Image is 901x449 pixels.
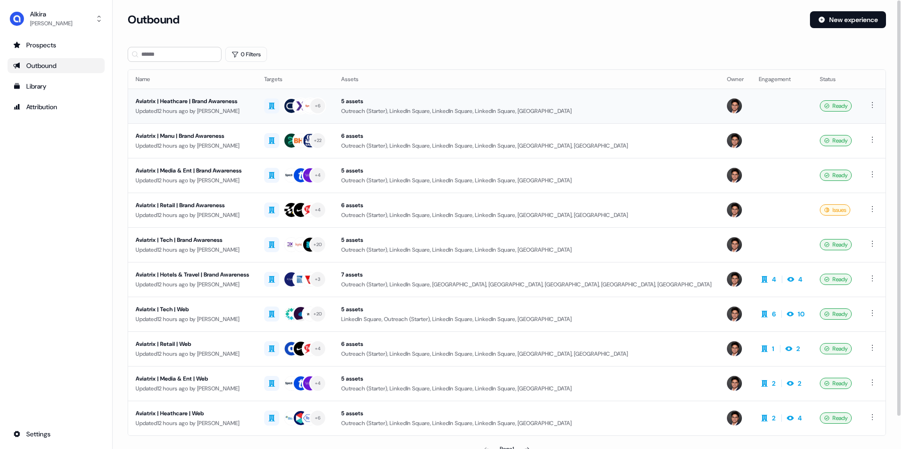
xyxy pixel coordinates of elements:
[315,206,321,214] div: + 4
[820,239,852,250] div: Ready
[719,70,751,89] th: Owner
[341,384,712,393] div: Outreach (Starter), LinkedIn Square, LinkedIn Square, LinkedIn Square, [GEOGRAPHIC_DATA]
[128,70,257,89] th: Name
[812,70,859,89] th: Status
[136,374,249,383] div: Aviatrix | Media & Ent | Web
[796,344,800,353] div: 2
[341,97,712,106] div: 5 assets
[136,97,249,106] div: Aviatrix | Heathcare | Brand Awareness
[13,429,99,439] div: Settings
[798,275,802,284] div: 4
[772,344,774,353] div: 1
[136,141,249,150] div: Updated 12 hours ago by [PERSON_NAME]
[313,310,322,318] div: + 20
[772,275,776,284] div: 4
[225,47,267,62] button: 0 Filters
[772,379,776,388] div: 2
[13,61,99,70] div: Outbound
[341,210,712,220] div: Outreach (Starter), LinkedIn Square, LinkedIn Square, LinkedIn Square, [GEOGRAPHIC_DATA], [GEOGRA...
[8,79,105,94] a: Go to templates
[315,414,321,422] div: + 6
[727,411,742,426] img: Hugh
[136,305,249,314] div: Aviatrix | Tech | Web
[341,374,712,383] div: 5 assets
[820,378,852,389] div: Ready
[136,245,249,254] div: Updated 12 hours ago by [PERSON_NAME]
[128,13,179,27] h3: Outbound
[8,7,105,30] button: Alkira[PERSON_NAME]
[136,419,249,428] div: Updated 12 hours ago by [PERSON_NAME]
[136,339,249,349] div: Aviatrix | Retail | Web
[136,131,249,141] div: Aviatrix | Manu | Brand Awareness
[772,309,776,319] div: 6
[8,37,105,52] a: Go to prospects
[136,235,249,245] div: Aviatrix | Tech | Brand Awareness
[30,19,72,28] div: [PERSON_NAME]
[136,314,249,324] div: Updated 12 hours ago by [PERSON_NAME]
[136,349,249,359] div: Updated 12 hours ago by [PERSON_NAME]
[136,176,249,185] div: Updated 12 hours ago by [PERSON_NAME]
[13,82,99,91] div: Library
[820,343,852,354] div: Ready
[810,11,886,28] button: New experience
[315,102,321,110] div: + 6
[136,280,249,289] div: Updated 12 hours ago by [PERSON_NAME]
[257,70,334,89] th: Targets
[13,102,99,112] div: Attribution
[136,384,249,393] div: Updated 12 hours ago by [PERSON_NAME]
[798,309,805,319] div: 10
[313,240,322,249] div: + 20
[341,166,712,175] div: 5 assets
[341,141,712,150] div: Outreach (Starter), LinkedIn Square, LinkedIn Square, LinkedIn Square, [GEOGRAPHIC_DATA], [GEOGRA...
[820,135,852,146] div: Ready
[798,413,802,423] div: 4
[341,349,712,359] div: Outreach (Starter), LinkedIn Square, LinkedIn Square, LinkedIn Square, [GEOGRAPHIC_DATA], [GEOGRA...
[727,98,742,113] img: Hugh
[727,237,742,252] img: Hugh
[341,235,712,245] div: 5 assets
[8,99,105,114] a: Go to attribution
[341,201,712,210] div: 6 assets
[772,413,776,423] div: 2
[820,100,852,112] div: Ready
[727,307,742,322] img: Hugh
[315,171,321,180] div: + 4
[334,70,719,89] th: Assets
[341,280,712,289] div: Outreach (Starter), LinkedIn Square, [GEOGRAPHIC_DATA], [GEOGRAPHIC_DATA], [GEOGRAPHIC_DATA], [GE...
[727,341,742,356] img: Hugh
[136,409,249,418] div: Aviatrix | Heathcare | Web
[136,270,249,279] div: Aviatrix | Hotels & Travel | Brand Awareness
[315,275,321,284] div: + 3
[341,314,712,324] div: LinkedIn Square, Outreach (Starter), LinkedIn Square, LinkedIn Square, [GEOGRAPHIC_DATA]
[820,204,850,216] div: Issues
[798,379,802,388] div: 2
[341,131,712,141] div: 6 assets
[341,176,712,185] div: Outreach (Starter), LinkedIn Square, LinkedIn Square, LinkedIn Square, [GEOGRAPHIC_DATA]
[727,168,742,183] img: Hugh
[341,270,712,279] div: 7 assets
[30,9,72,19] div: Alkira
[727,133,742,148] img: Hugh
[727,376,742,391] img: Hugh
[8,58,105,73] a: Go to outbound experience
[136,201,249,210] div: Aviatrix | Retail | Brand Awareness
[314,136,322,145] div: + 22
[341,106,712,116] div: Outreach (Starter), LinkedIn Square, LinkedIn Square, LinkedIn Square, [GEOGRAPHIC_DATA]
[820,412,852,424] div: Ready
[136,166,249,175] div: Aviatrix | Media & Ent | Brand Awareness
[315,344,321,353] div: + 4
[341,339,712,349] div: 6 assets
[8,427,105,442] a: Go to integrations
[727,272,742,287] img: Hugh
[820,274,852,285] div: Ready
[341,419,712,428] div: Outreach (Starter), LinkedIn Square, LinkedIn Square, LinkedIn Square, [GEOGRAPHIC_DATA]
[341,305,712,314] div: 5 assets
[751,70,812,89] th: Engagement
[136,210,249,220] div: Updated 12 hours ago by [PERSON_NAME]
[341,409,712,418] div: 5 assets
[136,106,249,116] div: Updated 12 hours ago by [PERSON_NAME]
[820,308,852,320] div: Ready
[341,245,712,254] div: Outreach (Starter), LinkedIn Square, LinkedIn Square, LinkedIn Square, [GEOGRAPHIC_DATA]
[727,202,742,217] img: Hugh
